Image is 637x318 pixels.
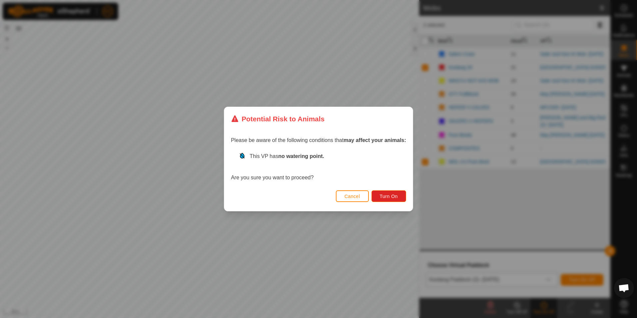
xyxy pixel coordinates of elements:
[231,114,324,124] div: Potential Risk to Animals
[250,153,324,159] span: This VP has
[380,194,398,199] span: Turn On
[344,194,360,199] span: Cancel
[614,278,634,298] div: Open chat
[231,152,406,182] div: Are you sure you want to proceed?
[371,190,406,202] button: Turn On
[278,153,324,159] strong: no watering point.
[336,190,369,202] button: Cancel
[231,137,406,143] span: Please be aware of the following conditions that
[343,137,406,143] strong: may affect your animals:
